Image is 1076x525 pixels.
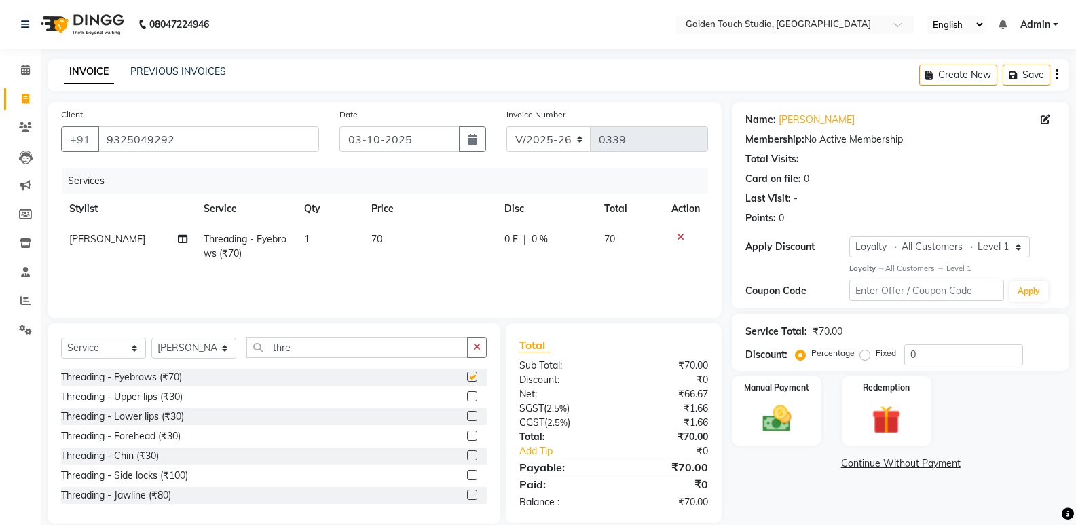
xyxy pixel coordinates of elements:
[61,370,182,384] div: Threading - Eyebrows (₹70)
[745,172,801,186] div: Card on file:
[804,172,809,186] div: 0
[546,403,567,414] span: 2.5%
[745,113,776,127] div: Name:
[614,430,718,444] div: ₹70.00
[61,429,181,443] div: Threading - Forehead (₹30)
[504,232,518,247] span: 0 F
[509,495,614,509] div: Balance :
[61,390,183,404] div: Threading - Upper lips (₹30)
[779,211,784,225] div: 0
[614,495,718,509] div: ₹70.00
[745,211,776,225] div: Points:
[246,337,468,358] input: Search or Scan
[371,233,382,245] span: 70
[744,382,809,394] label: Manual Payment
[813,325,842,339] div: ₹70.00
[130,65,226,77] a: PREVIOUS INVOICES
[754,402,800,435] img: _cash.svg
[876,347,896,359] label: Fixed
[614,387,718,401] div: ₹66.67
[745,192,791,206] div: Last Visit:
[509,430,614,444] div: Total:
[663,194,708,224] th: Action
[64,60,114,84] a: INVOICE
[919,65,997,86] button: Create New
[149,5,209,43] b: 08047224946
[863,402,910,438] img: _gift.svg
[61,469,188,483] div: Threading - Side locks (₹100)
[547,417,568,428] span: 2.5%
[196,194,296,224] th: Service
[745,284,849,298] div: Coupon Code
[1003,65,1050,86] button: Save
[363,194,496,224] th: Price
[1020,18,1050,32] span: Admin
[509,401,614,416] div: ( )
[509,373,614,387] div: Discount:
[61,109,83,121] label: Client
[61,488,171,503] div: Threading - Jawline (₹80)
[61,194,196,224] th: Stylist
[509,459,614,475] div: Payable:
[745,325,807,339] div: Service Total:
[496,194,597,224] th: Disc
[61,410,184,424] div: Threading - Lower lips (₹30)
[614,476,718,492] div: ₹0
[509,387,614,401] div: Net:
[1009,281,1048,302] button: Apply
[614,373,718,387] div: ₹0
[61,126,99,152] button: +91
[506,109,565,121] label: Invoice Number
[204,233,286,259] span: Threading - Eyebrows (₹70)
[849,263,1056,274] div: All Customers → Level 1
[614,359,718,373] div: ₹70.00
[62,168,718,194] div: Services
[863,382,910,394] label: Redemption
[849,280,1004,301] input: Enter Offer / Coupon Code
[523,232,526,247] span: |
[509,476,614,492] div: Paid:
[614,401,718,416] div: ₹1.66
[745,240,849,254] div: Apply Discount
[98,126,319,152] input: Search by Name/Mobile/Email/Code
[519,338,551,352] span: Total
[779,113,855,127] a: [PERSON_NAME]
[61,449,159,463] div: Threading - Chin (₹30)
[604,233,615,245] span: 70
[509,359,614,373] div: Sub Total:
[35,5,128,43] img: logo
[849,264,885,273] strong: Loyalty →
[631,444,718,458] div: ₹0
[509,444,631,458] a: Add Tip
[596,194,663,224] th: Total
[509,416,614,430] div: ( )
[519,416,544,429] span: CGST
[532,232,548,247] span: 0 %
[745,132,1056,147] div: No Active Membership
[304,233,310,245] span: 1
[614,416,718,430] div: ₹1.66
[735,456,1066,471] a: Continue Without Payment
[519,402,544,414] span: SGST
[794,192,798,206] div: -
[296,194,363,224] th: Qty
[339,109,358,121] label: Date
[811,347,855,359] label: Percentage
[69,233,145,245] span: [PERSON_NAME]
[614,459,718,475] div: ₹70.00
[745,348,787,362] div: Discount:
[745,152,799,166] div: Total Visits:
[745,132,804,147] div: Membership:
